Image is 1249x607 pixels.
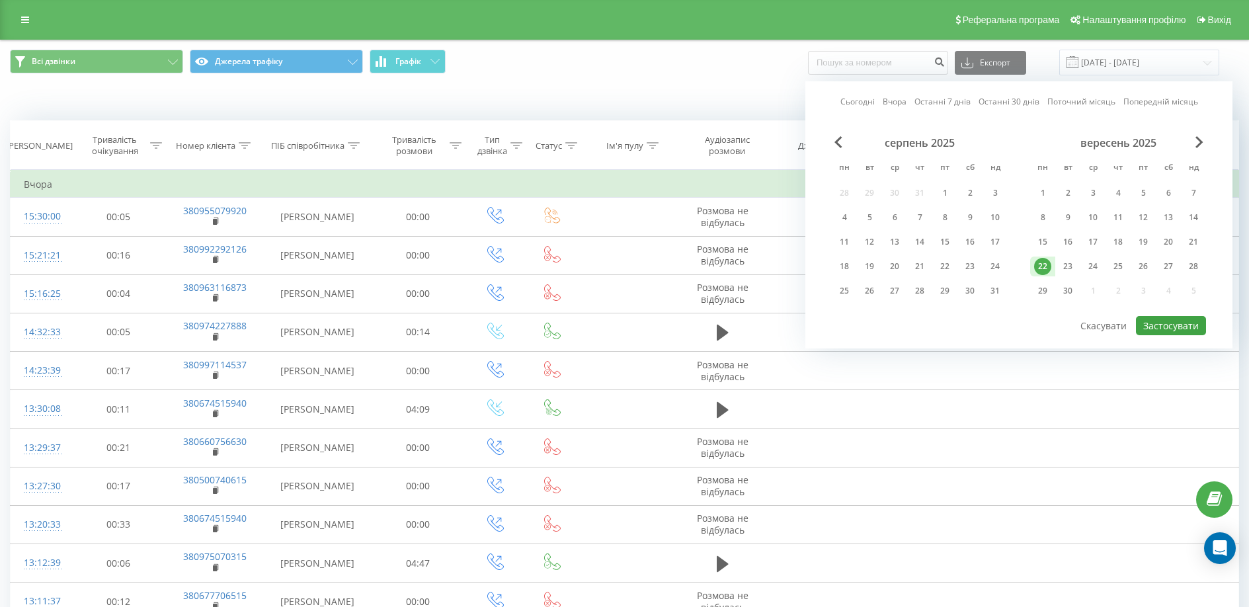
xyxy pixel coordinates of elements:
[1160,233,1177,251] div: 20
[183,550,247,563] a: 380975070315
[1073,316,1134,335] button: Скасувати
[1084,258,1102,275] div: 24
[1083,159,1103,179] abbr: середа
[1123,95,1198,108] a: Попередній місяць
[10,50,183,73] button: Всі дзвінки
[1055,281,1080,301] div: вт 30 вер 2025 р.
[857,232,882,252] div: вт 12 серп 2025 р.
[911,282,928,300] div: 28
[264,352,371,390] td: [PERSON_NAME]
[936,258,953,275] div: 22
[1058,159,1078,179] abbr: вівторок
[1131,208,1156,227] div: пт 12 вер 2025 р.
[370,198,465,236] td: 00:00
[1184,159,1203,179] abbr: неділя
[936,184,953,202] div: 1
[957,183,983,203] div: сб 2 серп 2025 р.
[957,257,983,276] div: сб 23 серп 2025 р.
[1055,208,1080,227] div: вт 9 вер 2025 р.
[183,358,247,371] a: 380997114537
[1106,257,1131,276] div: чт 25 вер 2025 р.
[183,473,247,486] a: 380500740615
[71,544,165,583] td: 00:06
[935,159,955,179] abbr: п’ятниця
[183,512,247,524] a: 380674515940
[1080,232,1106,252] div: ср 17 вер 2025 р.
[1135,209,1152,226] div: 12
[1059,209,1076,226] div: 9
[907,232,932,252] div: чт 14 серп 2025 р.
[1030,257,1055,276] div: пн 22 вер 2025 р.
[987,233,1004,251] div: 17
[932,257,957,276] div: пт 22 серп 2025 р.
[24,512,58,538] div: 13:20:33
[1136,316,1206,335] button: Застосувати
[1080,257,1106,276] div: ср 24 вер 2025 р.
[24,396,58,422] div: 13:30:08
[271,140,344,151] div: ПІБ співробітника
[1034,184,1051,202] div: 1
[11,171,1239,198] td: Вчора
[961,209,979,226] div: 9
[477,134,507,157] div: Тип дзвінка
[1059,233,1076,251] div: 16
[1030,232,1055,252] div: пн 15 вер 2025 р.
[936,209,953,226] div: 8
[1034,233,1051,251] div: 15
[697,204,748,229] span: Розмова не відбулась
[1030,208,1055,227] div: пн 8 вер 2025 р.
[1135,233,1152,251] div: 19
[886,282,903,300] div: 27
[961,233,979,251] div: 16
[1084,209,1102,226] div: 10
[697,358,748,383] span: Розмова не відбулась
[1109,184,1127,202] div: 4
[1055,257,1080,276] div: вт 23 вер 2025 р.
[963,15,1060,25] span: Реферальна програма
[834,136,842,148] span: Previous Month
[860,159,879,179] abbr: вівторок
[1185,233,1202,251] div: 21
[1181,208,1206,227] div: нд 14 вер 2025 р.
[1156,257,1181,276] div: сб 27 вер 2025 р.
[798,140,835,151] div: Джерело
[932,183,957,203] div: пт 1 серп 2025 р.
[697,243,748,267] span: Розмова не відбулась
[961,184,979,202] div: 2
[1204,532,1236,564] div: Open Intercom Messenger
[6,140,73,151] div: [PERSON_NAME]
[24,435,58,461] div: 13:29:37
[1181,183,1206,203] div: нд 7 вер 2025 р.
[983,281,1008,301] div: нд 31 серп 2025 р.
[264,390,371,428] td: [PERSON_NAME]
[697,512,748,536] span: Розмова не відбулась
[1059,258,1076,275] div: 23
[932,232,957,252] div: пт 15 серп 2025 р.
[1160,209,1177,226] div: 13
[24,204,58,229] div: 15:30:00
[1082,15,1186,25] span: Налаштування профілю
[836,282,853,300] div: 25
[264,505,371,544] td: [PERSON_NAME]
[932,281,957,301] div: пт 29 серп 2025 р.
[370,428,465,467] td: 00:00
[183,589,247,602] a: 380677706515
[979,95,1039,108] a: Останні 30 днів
[264,313,371,351] td: [PERSON_NAME]
[71,313,165,351] td: 00:05
[985,159,1005,179] abbr: неділя
[1185,184,1202,202] div: 7
[834,159,854,179] abbr: понеділок
[886,258,903,275] div: 20
[690,134,766,157] div: Аудіозапис розмови
[370,467,465,505] td: 00:00
[1156,208,1181,227] div: сб 13 вер 2025 р.
[836,209,853,226] div: 4
[1160,184,1177,202] div: 6
[987,282,1004,300] div: 31
[183,243,247,255] a: 380992292126
[176,140,235,151] div: Номер клієнта
[264,274,371,313] td: [PERSON_NAME]
[264,467,371,505] td: [PERSON_NAME]
[370,236,465,274] td: 00:00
